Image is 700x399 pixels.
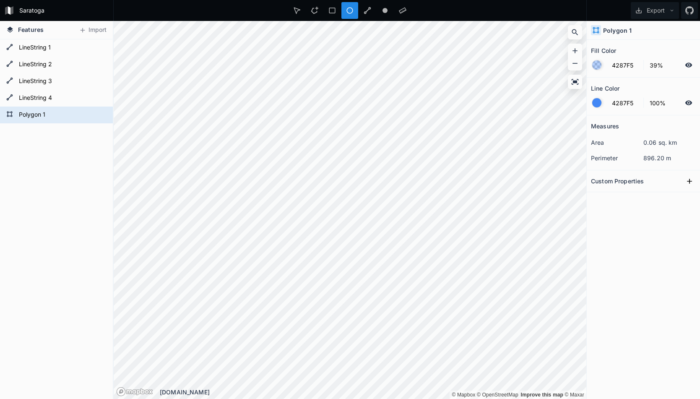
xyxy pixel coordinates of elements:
[477,392,518,398] a: OpenStreetMap
[591,44,616,57] h2: Fill Color
[18,25,44,34] span: Features
[591,175,644,188] h2: Custom Properties
[520,392,563,398] a: Map feedback
[591,82,619,95] h2: Line Color
[116,387,153,396] a: Mapbox logo
[643,154,696,162] dd: 896.20 m
[603,26,632,35] h4: Polygon 1
[591,120,619,133] h2: Measures
[75,23,111,37] button: Import
[452,392,475,398] a: Mapbox
[160,388,586,396] div: [DOMAIN_NAME]
[591,138,643,147] dt: area
[631,2,679,19] button: Export
[643,138,696,147] dd: 0.06 sq. km
[565,392,585,398] a: Maxar
[591,154,643,162] dt: perimeter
